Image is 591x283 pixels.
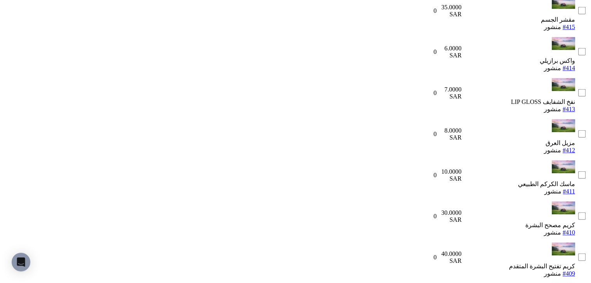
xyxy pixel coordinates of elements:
div: نفخ الشفايف LIP GLOSS [463,98,575,105]
span: منشور [544,229,561,236]
div: مقشر الجسم [463,16,575,23]
span: 0 [434,48,437,55]
span: منشور [544,188,561,195]
span: 0 [434,7,437,14]
span: منشور [544,24,561,30]
a: #412 [563,147,575,154]
img: كريم مصحح البشرة [552,197,575,220]
span: 0 [434,254,437,261]
div: Open Intercom Messenger [12,253,30,271]
div: 35.0000 [438,4,462,11]
div: 40.0000 [438,250,462,257]
div: ماسك الكركم الطبيعي [463,180,575,188]
div: SAR [438,175,462,182]
a: #415 [563,24,575,30]
img: مزيل العرق [552,114,575,138]
img: واكس برازيلي [552,32,575,55]
span: منشور [544,147,561,154]
span: منشور [544,65,561,71]
a: #409 [563,270,575,277]
div: كريم مصحح البشرة [463,221,575,229]
div: SAR [438,93,462,100]
a: #411 [563,188,575,195]
div: SAR [438,257,462,264]
span: منشور [544,106,561,112]
span: 0 [434,90,437,96]
img: كريم تفتيح البشرة المتقدم [552,238,575,261]
div: مزيل العرق [463,139,575,147]
div: SAR [438,216,462,223]
div: SAR [438,134,462,141]
a: #413 [563,106,575,112]
img: نفخ الشفايف LIP GLOSS [552,73,575,97]
span: 0 [434,131,437,137]
div: كريم تفتيح البشرة المتقدم [463,262,575,270]
div: 8.0000 [438,127,462,134]
span: منشور [544,270,561,277]
div: 30.0000 [438,209,462,216]
div: 6.0000 [438,45,462,52]
div: SAR [438,52,462,59]
img: ماسك الكركم الطبيعي [552,155,575,179]
div: 10.0000 [438,168,462,175]
span: 0 [434,213,437,219]
a: #414 [563,65,575,71]
div: واكس برازيلي [463,57,575,64]
div: 7.0000 [438,86,462,93]
a: #410 [563,229,575,236]
div: SAR [438,11,462,18]
span: 0 [434,172,437,178]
